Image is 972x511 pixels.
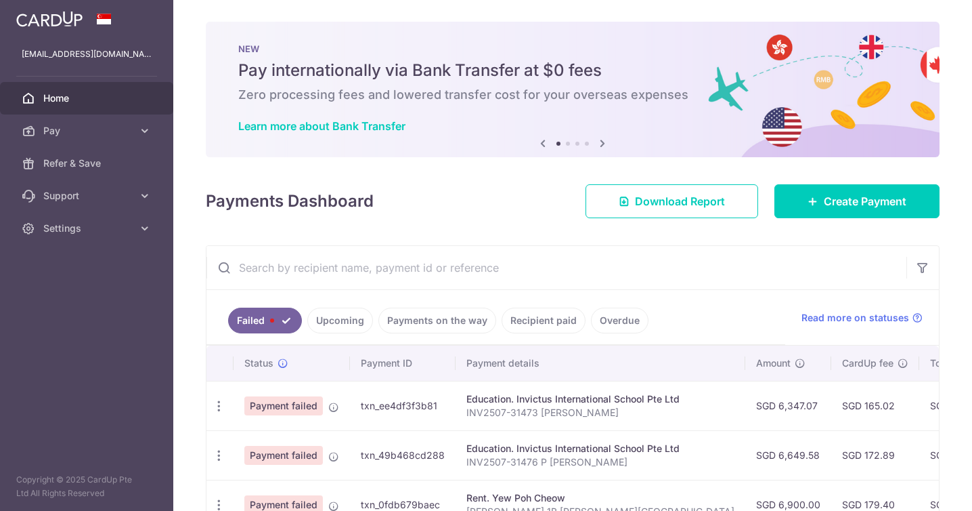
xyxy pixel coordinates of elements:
[801,311,923,325] a: Read more on statuses
[43,222,133,235] span: Settings
[466,455,734,469] p: INV2507-31476 P [PERSON_NAME]
[43,157,133,170] span: Refer & Save
[238,87,907,103] h6: Zero processing fees and lowered transfer cost for your overseas expenses
[378,308,496,333] a: Payments on the way
[350,381,456,430] td: txn_ee4df3f3b81
[43,91,133,105] span: Home
[466,442,734,455] div: Education. Invictus International School Pte Ltd
[244,446,323,465] span: Payment failed
[831,430,919,480] td: SGD 172.89
[586,184,758,218] a: Download Report
[244,356,273,370] span: Status
[842,356,893,370] span: CardUp fee
[801,311,909,325] span: Read more on statuses
[456,346,745,381] th: Payment details
[350,346,456,381] th: Payment ID
[745,381,831,430] td: SGD 6,347.07
[43,189,133,203] span: Support
[16,11,83,27] img: CardUp
[244,396,323,415] span: Payment failed
[206,189,374,213] h4: Payments Dashboard
[43,124,133,138] span: Pay
[206,246,906,289] input: Search by recipient name, payment id or reference
[238,43,907,54] p: NEW
[502,308,586,333] a: Recipient paid
[591,308,648,333] a: Overdue
[238,119,405,133] a: Learn more about Bank Transfer
[831,381,919,430] td: SGD 165.02
[774,184,940,218] a: Create Payment
[22,47,152,61] p: [EMAIL_ADDRESS][DOMAIN_NAME]
[756,356,791,370] span: Amount
[824,193,906,209] span: Create Payment
[307,308,373,333] a: Upcoming
[466,392,734,406] div: Education. Invictus International School Pte Ltd
[466,491,734,505] div: Rent. Yew Poh Cheow
[228,308,302,333] a: Failed
[745,430,831,480] td: SGD 6,649.58
[350,430,456,480] td: txn_49b468cd288
[206,22,940,157] img: Bank transfer banner
[635,193,725,209] span: Download Report
[238,60,907,81] h5: Pay internationally via Bank Transfer at $0 fees
[466,406,734,420] p: INV2507-31473 [PERSON_NAME]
